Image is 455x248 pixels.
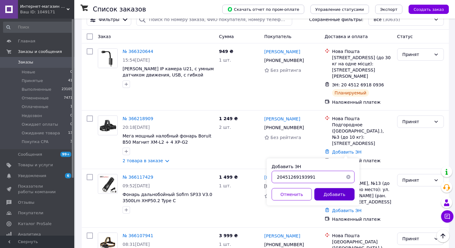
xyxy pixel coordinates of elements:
a: № 366117429 [123,175,153,180]
button: Чат с покупателем [441,210,453,223]
span: Покупатели [18,210,43,216]
div: Принят [402,177,431,184]
button: Создать заказ [409,5,449,14]
span: Принятые [22,78,43,84]
button: Отменить [272,188,312,201]
span: Отзывы [18,200,34,205]
span: Новые [22,69,35,75]
span: 1 [70,104,72,110]
span: Статус [397,34,413,39]
span: (30635) [383,17,400,22]
span: 7471 [64,95,72,101]
span: 0 [70,113,72,119]
a: 2 товара в заказе [123,158,163,163]
a: Фото товару [98,48,118,68]
span: Ожидает оплаты [22,122,58,127]
span: Недозвон [22,113,42,119]
span: Сумма [219,34,234,39]
input: Поиск [3,22,73,33]
span: 1 499 ₴ [219,175,238,180]
span: Оплаченные [22,104,48,110]
span: 949 ₴ [219,49,233,54]
a: [PERSON_NAME] [264,49,300,55]
button: Управление статусами [310,5,369,14]
input: Поиск по номеру заказа, ФИО покупателя, номеру телефона, Email, номеру накладной [136,13,292,26]
div: Принят [402,235,431,242]
span: 3 999 ₴ [219,233,238,238]
span: Главная [18,38,35,44]
div: Принят [402,51,431,58]
div: Ваш ID: 1049171 [20,9,74,15]
img: Фото товару [98,175,117,193]
span: Создать заказ [414,7,444,12]
span: Заказы [18,59,33,65]
span: Все [374,16,382,23]
a: [PERSON_NAME] [264,174,300,181]
div: Планируемый [332,89,369,97]
span: 15:54[DATE] [123,58,150,63]
button: Добавить [314,188,355,201]
span: 1 шт. [219,183,231,188]
div: [PHONE_NUMBER] [263,123,305,132]
span: Ожидание товара [22,130,60,136]
div: Нова Пошта [332,174,392,180]
a: [PERSON_NAME] [264,233,300,239]
span: 09:52[DATE] [123,183,150,188]
span: 0 [70,122,72,127]
span: 13 [68,130,72,136]
span: Отмененные [22,95,49,101]
span: Аналитика [18,232,41,237]
span: Заказы и сообщения [18,49,62,54]
span: Товары и услуги [18,162,53,168]
span: Уведомления [18,173,46,179]
span: 1 шт. [219,58,231,63]
div: Наложенный платеж [332,99,392,105]
div: [PERSON_NAME], №13 (до 30 кг на одно место): ул. Е. [PERSON_NAME] (ран. просп. [STREET_ADDRESS] [332,180,392,205]
button: Наверх [436,229,449,242]
span: Без рейтинга [271,135,301,140]
span: Покупатель [264,34,292,39]
span: Сохраненные фильтры: [309,16,363,23]
a: Мега мощный налобный фонарь Boruit B50 Магнит XM-L2 + 4 XP-G2 [123,133,211,145]
span: 1 249 ₴ [219,116,238,121]
span: Сообщения [18,152,42,157]
img: Фото товару [98,118,117,133]
a: Добавить ЭН [332,150,362,154]
a: Добавить ЭН [332,208,362,213]
h1: Список заказов [93,6,146,13]
div: Наложенный платеж [332,216,392,222]
button: Экспорт [375,5,402,14]
div: Нова Пошта [332,115,392,122]
span: Интернет-магазин "У Игоря" [20,4,67,9]
span: Доставка и оплата [325,34,368,39]
button: Скачать отчет по пром-оплате [222,5,304,14]
span: Фонарь дальнобойный Sofirn SP33 V3.0 3500Lm XHP50.2 Type C [123,192,212,203]
span: 2 шт. [219,125,231,130]
span: 0 [70,69,72,75]
span: Скачать отчет по пром-оплате [227,7,299,12]
a: [PERSON_NAME] IP камера U21, с умным датчиком движения, USB, с гибкой ножкой, Full HD [123,66,214,84]
a: Создать заказ [402,7,449,11]
span: Экспорт [380,7,397,12]
a: Фото товару [98,115,118,135]
a: № 366218909 [123,116,153,121]
img: Фото товару [98,49,117,68]
span: Заказ [98,34,111,39]
span: Покупка CPA [22,139,49,145]
span: Без рейтинга [271,68,301,73]
a: № 366107941 [123,233,153,238]
div: Подгородное ([GEOGRAPHIC_DATA].), №3 (до 10 кг): [STREET_ADDRESS] [332,122,392,146]
span: Показатели работы компании [18,184,57,195]
span: 3 [70,139,72,145]
span: Выполненные [22,87,51,92]
span: 23105 [62,87,72,92]
a: [PERSON_NAME] [264,116,300,122]
span: ЭН: 20 4512 6918 0936 [332,82,384,87]
span: 41 [68,78,72,84]
span: 20:18[DATE] [123,125,150,130]
div: Наложенный платеж [332,158,392,164]
span: 6 [65,173,71,178]
span: 99+ [60,152,71,157]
